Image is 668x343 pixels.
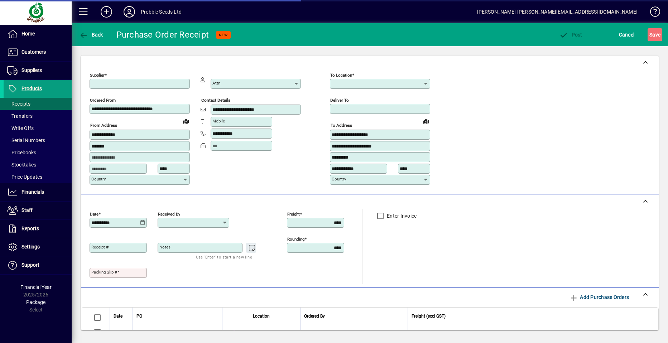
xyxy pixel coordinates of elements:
[180,115,192,127] a: View on map
[4,256,72,274] a: Support
[4,146,72,159] a: Pricebooks
[159,245,170,250] mat-label: Notes
[570,291,629,303] span: Add Purchase Orders
[557,28,584,41] button: Post
[79,32,103,38] span: Back
[7,137,45,143] span: Serial Numbers
[7,150,36,155] span: Pricebooks
[116,29,209,40] div: Purchase Order Receipt
[4,98,72,110] a: Receipts
[136,312,218,320] div: PO
[4,220,72,238] a: Reports
[330,73,352,78] mat-label: To location
[90,211,98,216] mat-label: Date
[253,312,270,320] span: Location
[4,159,72,171] a: Stocktakes
[4,122,72,134] a: Write Offs
[7,113,33,119] span: Transfers
[385,212,417,219] label: Enter Invoice
[230,328,293,337] span: CHRISTCHURCH
[21,189,44,195] span: Financials
[90,73,105,78] mat-label: Supplier
[219,33,228,37] span: NEW
[567,291,632,304] button: Add Purchase Orders
[114,312,122,320] span: Date
[477,6,638,18] div: [PERSON_NAME] [PERSON_NAME][EMAIL_ADDRESS][DOMAIN_NAME]
[619,29,635,40] span: Cancel
[572,32,575,38] span: P
[412,312,446,320] span: Freight (excl GST)
[212,81,220,86] mat-label: Attn
[287,236,304,241] mat-label: Rounding
[649,29,660,40] span: ave
[330,98,349,103] mat-label: Deliver To
[332,177,346,182] mat-label: Country
[4,25,72,43] a: Home
[21,86,42,91] span: Products
[21,207,33,213] span: Staff
[26,299,45,305] span: Package
[95,5,118,18] button: Add
[645,1,659,25] a: Knowledge Base
[4,62,72,79] a: Suppliers
[304,312,404,320] div: Ordered By
[158,211,180,216] mat-label: Received by
[198,329,216,335] span: 150357
[4,171,72,183] a: Price Updates
[649,32,652,38] span: S
[4,43,72,61] a: Customers
[136,312,142,320] span: PO
[7,125,34,131] span: Write Offs
[4,134,72,146] a: Serial Numbers
[420,115,432,127] a: View on map
[559,32,582,38] span: ost
[4,238,72,256] a: Settings
[648,28,662,41] button: Save
[21,262,39,268] span: Support
[21,67,42,73] span: Suppliers
[617,28,636,41] button: Cancel
[21,226,39,231] span: Reports
[7,101,30,107] span: Receipts
[114,312,129,320] div: Date
[21,49,46,55] span: Customers
[141,6,182,18] div: Prebble Seeds Ltd
[139,329,195,335] span: Supplier Purchase Order
[90,98,116,103] mat-label: Ordered from
[408,325,658,339] td: 0.00
[304,312,325,320] span: Ordered By
[91,245,109,250] mat-label: Receipt #
[287,211,300,216] mat-label: Freight
[4,183,72,201] a: Financials
[196,253,252,261] mat-hint: Use 'Enter' to start a new line
[412,312,649,320] div: Freight (excl GST)
[136,328,218,336] a: Supplier Purchase Order#150357
[110,325,133,339] td: [DATE]
[91,270,117,275] mat-label: Packing Slip #
[4,110,72,122] a: Transfers
[195,329,198,335] span: #
[240,329,290,336] span: [GEOGRAPHIC_DATA]
[7,162,36,168] span: Stocktakes
[91,177,106,182] mat-label: Country
[118,5,141,18] button: Profile
[77,28,105,41] button: Back
[212,119,225,124] mat-label: Mobile
[20,284,52,290] span: Financial Year
[4,202,72,219] a: Staff
[72,28,111,41] app-page-header-button: Back
[21,244,40,250] span: Settings
[7,174,42,180] span: Price Updates
[21,31,35,37] span: Home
